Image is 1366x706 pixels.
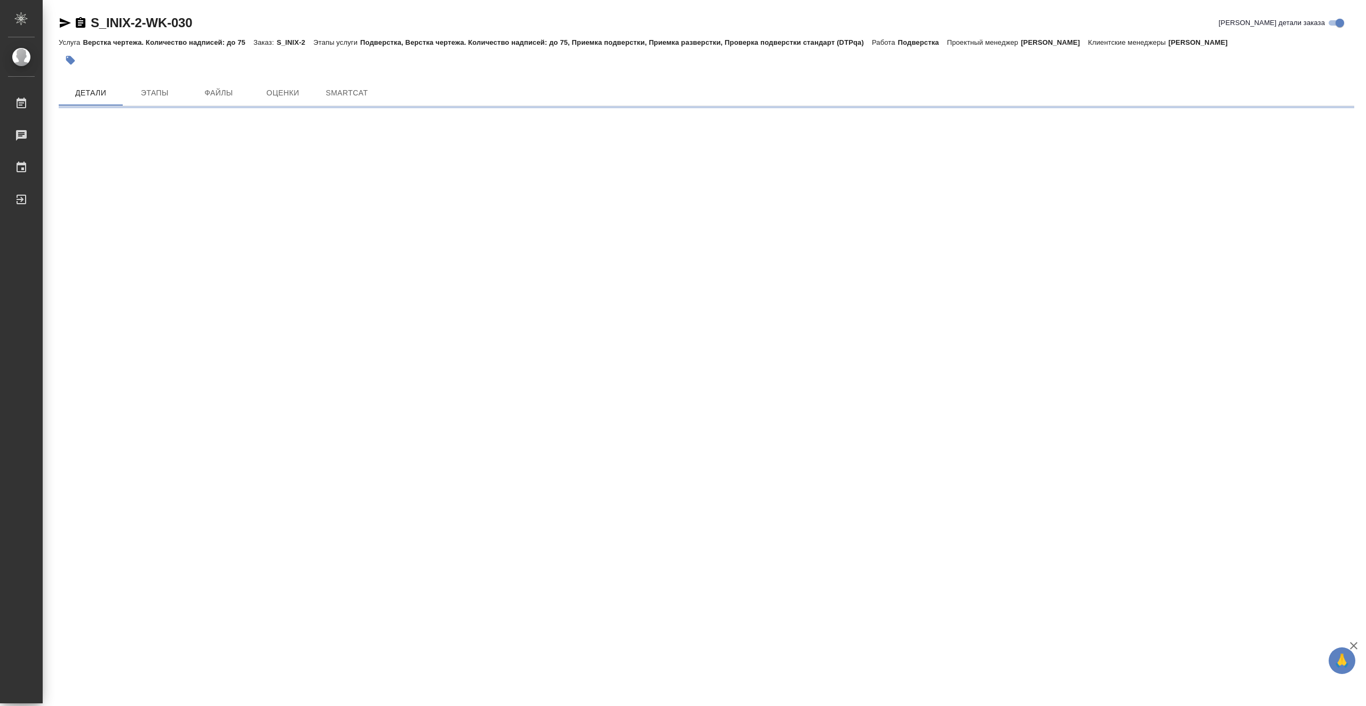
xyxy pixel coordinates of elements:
span: 🙏 [1333,649,1351,672]
span: Детали [65,86,116,100]
span: Оценки [257,86,308,100]
button: Добавить тэг [59,49,82,72]
p: [PERSON_NAME] [1169,38,1236,46]
button: Скопировать ссылку [74,17,87,29]
button: Скопировать ссылку для ЯМессенджера [59,17,72,29]
p: Подверстка, Верстка чертежа. Количество надписей: до 75, Приемка подверстки, Приемка разверстки, ... [360,38,872,46]
span: Файлы [193,86,244,100]
p: Работа [872,38,898,46]
span: Этапы [129,86,180,100]
p: Верстка чертежа. Количество надписей: до 75 [83,38,253,46]
span: SmartCat [321,86,372,100]
p: Заказ: [253,38,276,46]
p: Этапы услуги [313,38,360,46]
span: [PERSON_NAME] детали заказа [1219,18,1325,28]
p: S_INIX-2 [276,38,313,46]
p: Услуга [59,38,83,46]
p: Подверстка [898,38,947,46]
p: [PERSON_NAME] [1021,38,1088,46]
a: S_INIX-2-WK-030 [91,15,192,30]
button: 🙏 [1329,647,1355,674]
p: Проектный менеджер [947,38,1021,46]
p: Клиентские менеджеры [1088,38,1169,46]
